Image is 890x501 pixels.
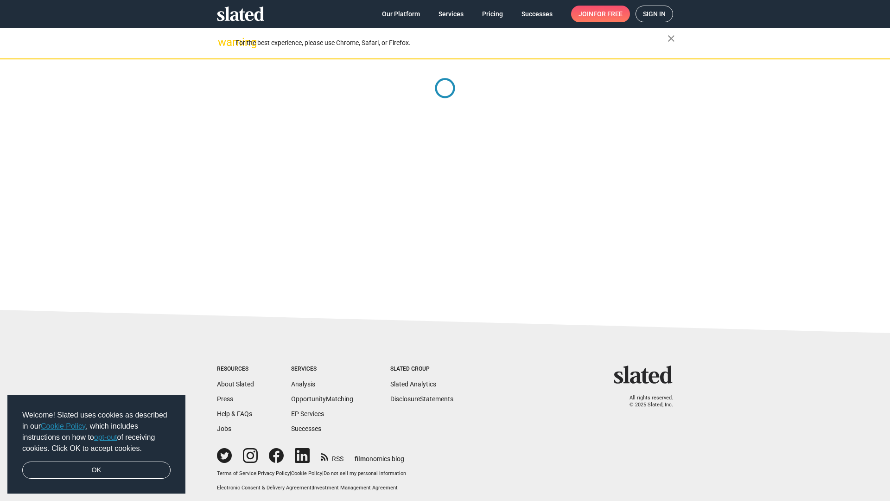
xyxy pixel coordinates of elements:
[235,37,667,49] div: For the best experience, please use Chrome, Safari, or Firefox.
[475,6,510,22] a: Pricing
[291,410,324,417] a: EP Services
[636,6,673,22] a: Sign in
[620,395,673,408] p: All rights reserved. © 2025 Slated, Inc.
[217,395,233,403] a: Press
[355,447,404,463] a: filmonomics blog
[390,395,453,403] a: DisclosureStatements
[666,33,677,44] mat-icon: close
[291,425,321,432] a: Successes
[311,485,313,491] span: |
[217,380,254,388] a: About Slated
[291,380,315,388] a: Analysis
[218,37,229,48] mat-icon: warning
[390,380,436,388] a: Slated Analytics
[571,6,630,22] a: Joinfor free
[355,455,366,462] span: film
[321,449,343,463] a: RSS
[94,433,117,441] a: opt-out
[22,462,171,479] a: dismiss cookie message
[322,470,324,476] span: |
[291,366,353,373] div: Services
[482,6,503,22] span: Pricing
[41,422,86,430] a: Cookie Policy
[382,6,420,22] span: Our Platform
[439,6,464,22] span: Services
[217,470,256,476] a: Terms of Service
[324,470,406,477] button: Do not sell my personal information
[217,485,311,491] a: Electronic Consent & Delivery Agreement
[521,6,553,22] span: Successes
[256,470,258,476] span: |
[217,410,252,417] a: Help & FAQs
[431,6,471,22] a: Services
[375,6,427,22] a: Our Platform
[7,395,185,494] div: cookieconsent
[217,366,254,373] div: Resources
[593,6,623,22] span: for free
[390,366,453,373] div: Slated Group
[313,485,398,491] a: Investment Management Agreement
[22,410,171,454] span: Welcome! Slated uses cookies as described in our , which includes instructions on how to of recei...
[643,6,666,22] span: Sign in
[291,470,322,476] a: Cookie Policy
[578,6,623,22] span: Join
[217,425,231,432] a: Jobs
[291,395,353,403] a: OpportunityMatching
[290,470,291,476] span: |
[258,470,290,476] a: Privacy Policy
[514,6,560,22] a: Successes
